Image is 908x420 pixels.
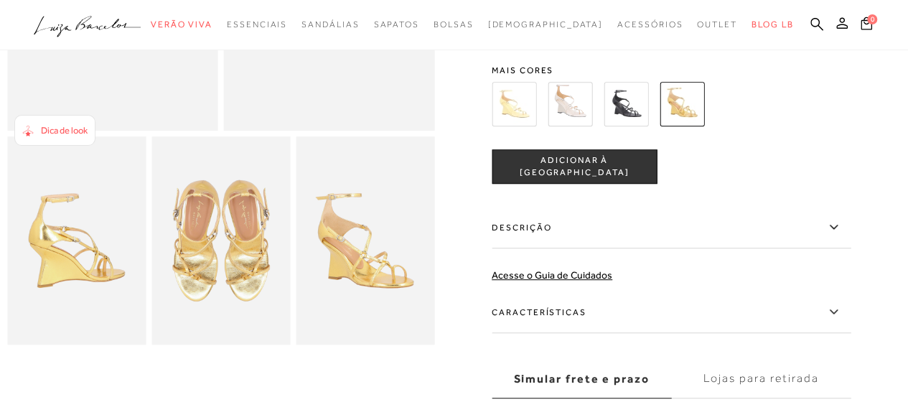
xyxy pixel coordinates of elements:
[227,11,287,38] a: noSubCategoriesText
[492,269,612,281] a: Acesse o Guia de Cuidados
[697,11,737,38] a: noSubCategoriesText
[697,19,737,29] span: Outlet
[296,136,434,345] img: image
[487,11,603,38] a: noSubCategoriesText
[7,136,146,345] img: image
[434,11,474,38] a: noSubCategoriesText
[373,19,418,29] span: Sapatos
[151,136,290,345] img: image
[492,207,851,248] label: Descrição
[856,16,876,35] button: 0
[151,19,212,29] span: Verão Viva
[373,11,418,38] a: noSubCategoriesText
[492,360,671,398] label: Simular frete e prazo
[151,11,212,38] a: noSubCategoriesText
[434,19,474,29] span: Bolsas
[671,360,851,398] label: Lojas para retirada
[487,19,603,29] span: [DEMOGRAPHIC_DATA]
[660,82,704,126] img: SANDÁLIA ANABELA METALIZADA DOURADA MINIMALISTA COM AROS METÁLICOS
[617,11,683,38] a: noSubCategoriesText
[604,82,648,126] img: SANDÁLIA ANABELA EM COURO PRETO MINIMALISTA COM AROS METÁLICOS
[492,291,851,333] label: Características
[227,19,287,29] span: Essenciais
[492,154,656,179] span: ADICIONAR À [GEOGRAPHIC_DATA]
[617,19,683,29] span: Acessórios
[301,19,359,29] span: Sandálias
[41,125,88,136] span: Dica de look
[492,66,851,75] span: Mais cores
[301,11,359,38] a: noSubCategoriesText
[492,82,536,126] img: SANDÁLIA ANABELA EM COURO AMARELO PALHA MINIMALISTA COM AROS METÁLICOS
[752,11,793,38] a: BLOG LB
[752,19,793,29] span: BLOG LB
[867,14,877,24] span: 0
[548,82,592,126] img: SANDÁLIA ANABELA EM COURO OFF WHITE MINIMALISTA COM AROS METÁLICOS
[492,149,657,184] button: ADICIONAR À [GEOGRAPHIC_DATA]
